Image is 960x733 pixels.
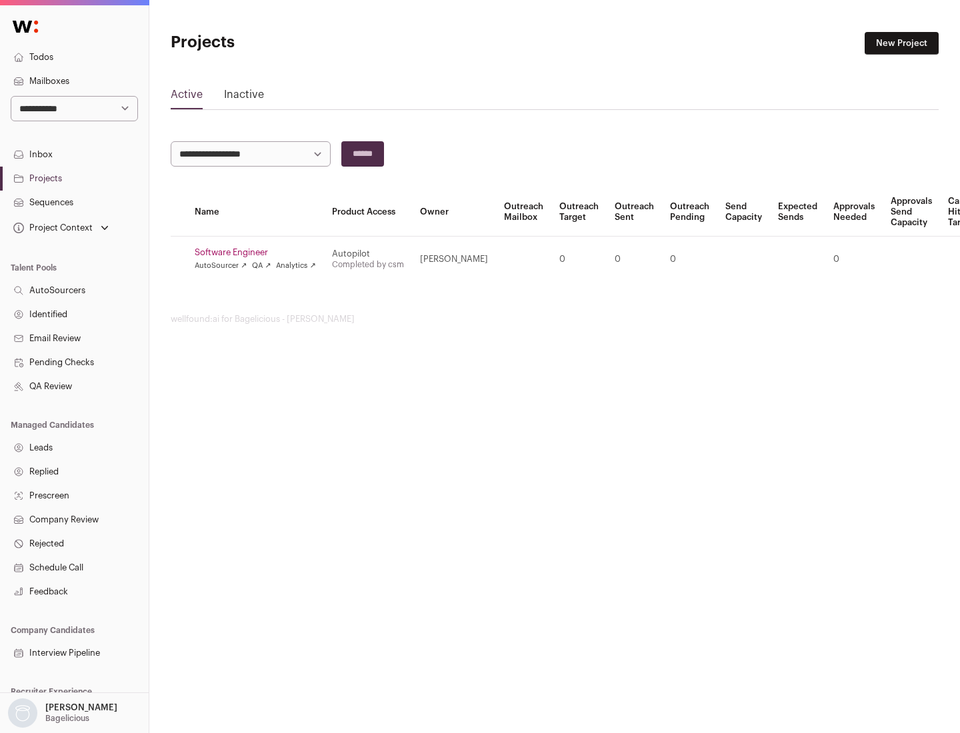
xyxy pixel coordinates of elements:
[11,219,111,237] button: Open dropdown
[717,188,770,237] th: Send Capacity
[825,237,883,283] td: 0
[662,188,717,237] th: Outreach Pending
[607,237,662,283] td: 0
[252,261,271,271] a: QA ↗
[5,698,120,728] button: Open dropdown
[45,702,117,713] p: [PERSON_NAME]
[276,261,315,271] a: Analytics ↗
[171,87,203,108] a: Active
[195,247,316,258] a: Software Engineer
[865,32,939,55] a: New Project
[496,188,551,237] th: Outreach Mailbox
[324,188,412,237] th: Product Access
[412,188,496,237] th: Owner
[332,261,404,269] a: Completed by csm
[187,188,324,237] th: Name
[11,223,93,233] div: Project Context
[770,188,825,237] th: Expected Sends
[412,237,496,283] td: [PERSON_NAME]
[195,261,247,271] a: AutoSourcer ↗
[883,188,940,237] th: Approvals Send Capacity
[607,188,662,237] th: Outreach Sent
[662,237,717,283] td: 0
[171,32,427,53] h1: Projects
[5,13,45,40] img: Wellfound
[45,713,89,724] p: Bagelicious
[551,237,607,283] td: 0
[551,188,607,237] th: Outreach Target
[332,249,404,259] div: Autopilot
[171,314,939,325] footer: wellfound:ai for Bagelicious - [PERSON_NAME]
[8,698,37,728] img: nopic.png
[224,87,264,108] a: Inactive
[825,188,883,237] th: Approvals Needed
